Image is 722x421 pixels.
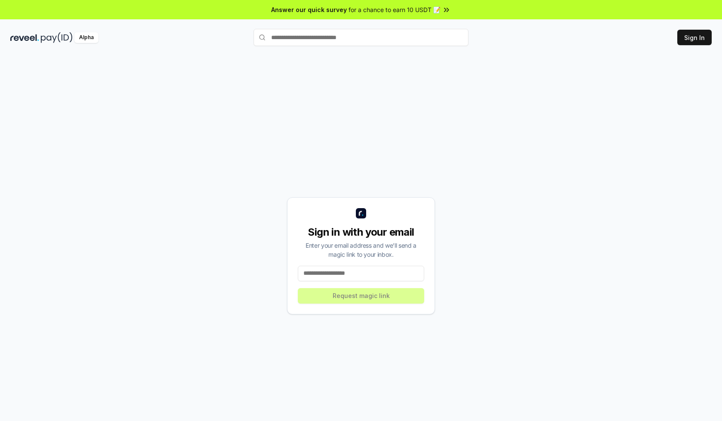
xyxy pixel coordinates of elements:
[74,32,98,43] div: Alpha
[298,225,424,239] div: Sign in with your email
[41,32,73,43] img: pay_id
[356,208,366,218] img: logo_small
[677,30,712,45] button: Sign In
[298,241,424,259] div: Enter your email address and we’ll send a magic link to your inbox.
[10,32,39,43] img: reveel_dark
[349,5,441,14] span: for a chance to earn 10 USDT 📝
[271,5,347,14] span: Answer our quick survey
